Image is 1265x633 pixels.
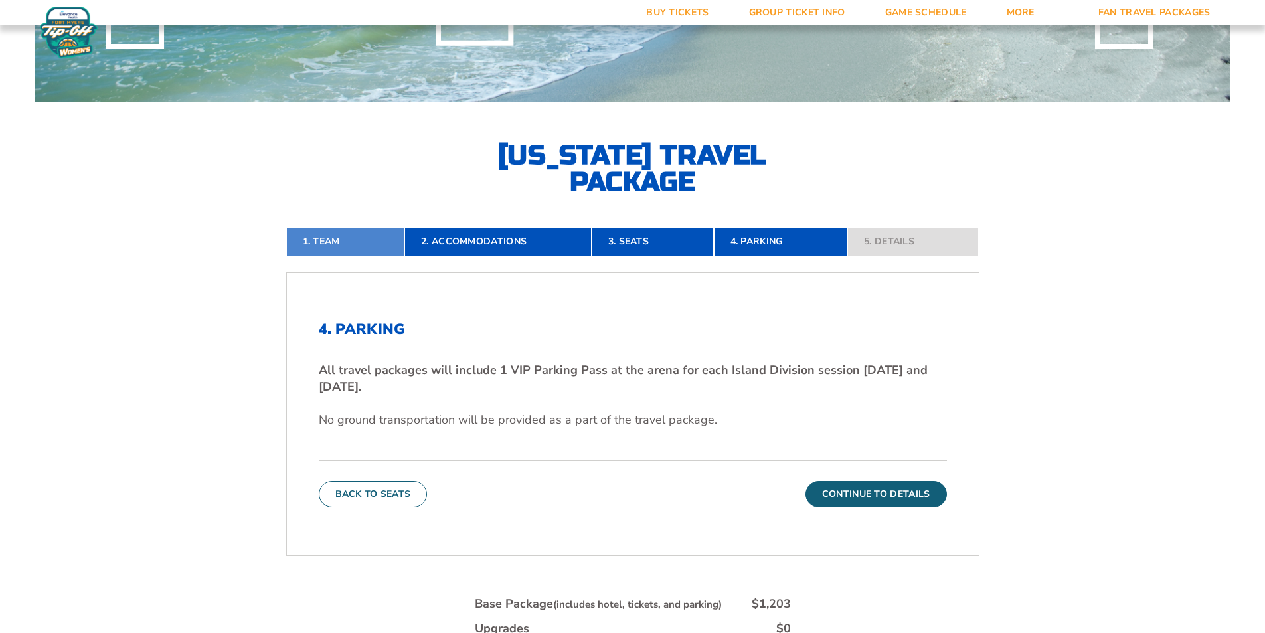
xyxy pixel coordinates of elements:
button: Back To Seats [319,481,428,507]
strong: All travel packages will include 1 VIP Parking Pass at the arena for each Island Division session... [319,362,928,395]
a: 1. Team [286,227,405,256]
small: (includes hotel, tickets, and parking) [553,598,722,611]
p: No ground transportation will be provided as a part of the travel package. [319,412,947,428]
div: Base Package [475,596,722,612]
a: 2. Accommodations [404,227,592,256]
a: 3. Seats [592,227,714,256]
button: Continue To Details [805,481,947,507]
h2: 4. Parking [319,321,947,338]
img: Women's Fort Myers Tip-Off [40,7,98,58]
h2: [US_STATE] Travel Package [487,142,779,195]
div: $1,203 [752,596,791,612]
